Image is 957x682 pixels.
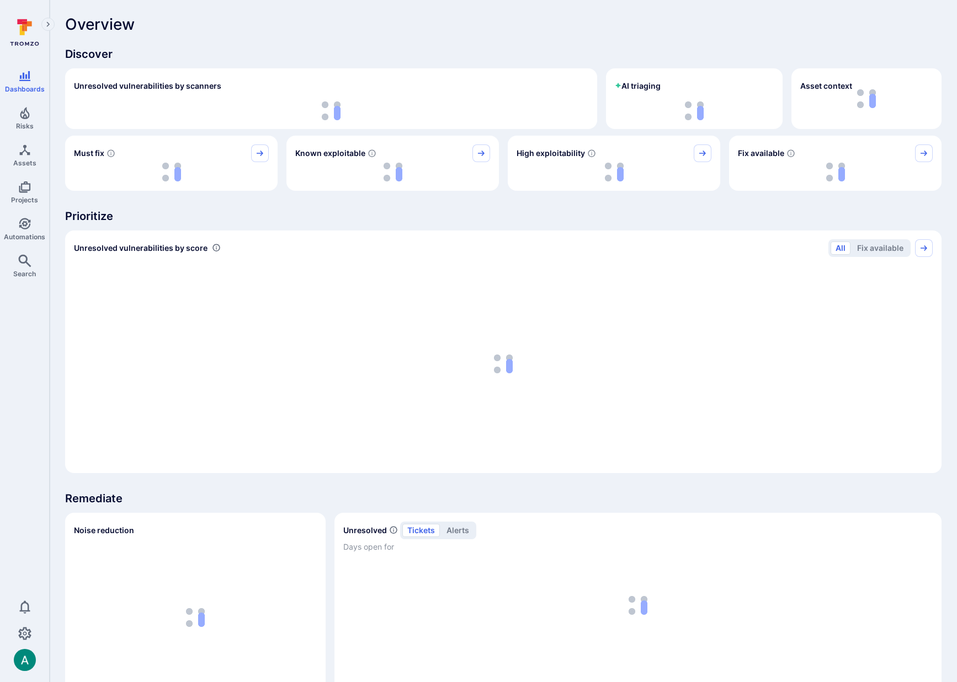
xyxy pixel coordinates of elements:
[186,608,205,627] img: Loading...
[368,149,376,158] svg: Confirmed exploitable by KEV
[74,148,104,159] span: Must fix
[11,196,38,204] span: Projects
[13,159,36,167] span: Assets
[729,136,942,191] div: Fix available
[74,162,269,182] div: loading spinner
[852,241,908,255] button: Fix available
[508,136,720,191] div: High exploitability
[162,163,181,181] img: Loading...
[74,243,208,254] span: Unresolved vulnerabilities by score
[402,524,440,537] button: tickets
[16,122,34,130] span: Risks
[517,148,585,159] span: High exploitability
[738,148,784,159] span: Fix available
[826,163,845,181] img: Loading...
[4,233,45,241] span: Automations
[65,491,942,506] span: Remediate
[738,162,933,182] div: loading spinner
[74,101,588,120] div: loading spinner
[295,148,365,159] span: Known exploitable
[615,80,661,92] h2: AI triaging
[517,162,711,182] div: loading spinner
[13,270,36,278] span: Search
[494,355,513,373] img: Loading...
[74,525,134,535] span: Noise reduction
[685,101,704,120] img: Loading...
[65,15,135,33] span: Overview
[14,649,36,671] div: Arjan Dehar
[605,163,624,181] img: Loading...
[74,80,221,92] h2: Unresolved vulnerabilities by scanners
[74,264,933,464] div: loading spinner
[384,163,402,181] img: Loading...
[41,18,55,31] button: Expand navigation menu
[343,541,933,552] span: Days open for
[5,85,45,93] span: Dashboards
[800,80,852,92] span: Asset context
[65,208,942,224] span: Prioritize
[615,101,774,120] div: loading spinner
[587,149,596,158] svg: EPSS score ≥ 0.7
[831,241,850,255] button: All
[286,136,499,191] div: Known exploitable
[212,242,221,254] div: Number of vulnerabilities in status 'Open' 'Triaged' and 'In process' grouped by score
[14,649,36,671] img: ACg8ocLSa5mPYBaXNx3eFu_EmspyJX0laNWN7cXOFirfQ7srZveEpg=s96-c
[389,524,398,536] span: Number of unresolved items by priority and days open
[322,101,341,120] img: Loading...
[442,524,474,537] button: alerts
[295,162,490,182] div: loading spinner
[44,20,52,29] i: Expand navigation menu
[65,46,942,62] span: Discover
[343,525,387,536] h2: Unresolved
[786,149,795,158] svg: Vulnerabilities with fix available
[65,136,278,191] div: Must fix
[107,149,115,158] svg: Risk score >=40 , missed SLA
